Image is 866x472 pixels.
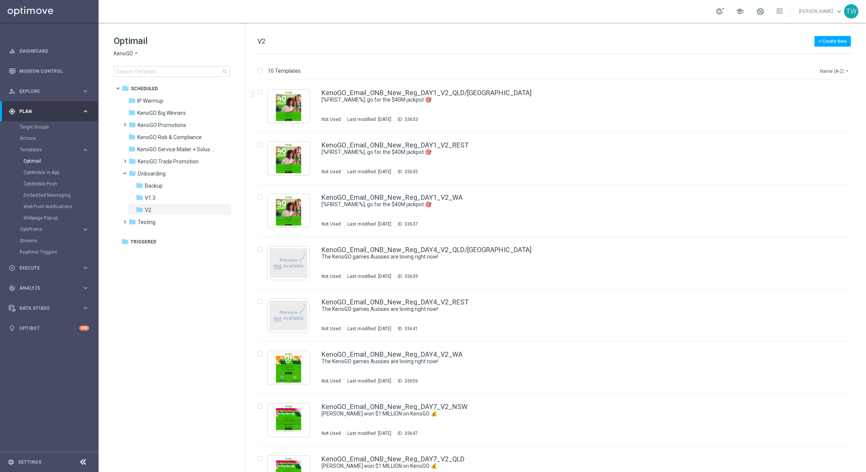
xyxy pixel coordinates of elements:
div: The KenoGO games Aussies are loving right now! [322,358,818,365]
button: Mission Control [8,68,89,74]
button: lightbulb Optibot +10 [8,325,89,331]
a: KenoGO_Email_ONB_New_Reg_DAY4_V2_REST [322,299,469,306]
img: noPreview.jpg [270,248,307,278]
div: ID: [394,116,418,122]
span: Triggered [130,238,156,245]
a: KenoGO_Email_ONB_New_Reg_DAY1_V2_WA [322,194,463,201]
div: Not Used [322,273,341,279]
i: play_circle_outline [9,265,16,271]
i: person_search [9,88,16,95]
div: Not Used [322,378,341,384]
span: KenoGO Promotions [138,122,186,129]
div: Templates [20,144,98,224]
button: track_changes Analyze keyboard_arrow_right [8,285,89,291]
a: The KenoGO games Aussies are loving right now! [322,306,801,313]
div: The KenoGO games Aussies are loving right now! [322,253,818,260]
div: ID: [394,273,418,279]
div: 33637 [405,221,418,227]
button: Templates keyboard_arrow_right [20,147,89,153]
div: Web Push Notifications [24,201,98,212]
div: [%FIRST_NAME%], go for the $40M jackpot 🎯 [322,149,818,156]
a: KenoGO_Email_ONB_New_Reg_DAY7_V2_NSW [322,403,468,410]
a: [PERSON_NAME]keyboard_arrow_down [798,6,844,17]
i: lightbulb [9,325,16,332]
i: folder [136,182,143,189]
span: V2 [145,207,151,213]
span: Plan [19,109,82,114]
span: Testing [138,219,155,226]
i: folder [128,145,136,153]
div: Not Used [322,221,341,227]
div: Mission Control [9,61,89,81]
div: Press SPACE to select this row. [250,289,864,342]
i: keyboard_arrow_right [82,108,89,115]
i: folder [128,133,136,141]
div: ID: [394,430,418,436]
div: 33655 [405,378,418,384]
i: settings [8,459,14,466]
i: folder [129,218,136,226]
div: Last modified: [DATE] [344,430,394,436]
div: 33639 [405,273,418,279]
i: folder [128,109,136,116]
a: [%FIRST_NAME%], go for the $40M jackpot 🎯 [322,201,801,208]
span: KenoGO Risk & Compliance [137,134,202,141]
a: Settings [18,460,41,464]
i: arrow_drop_down [844,68,850,74]
div: ID: [394,221,418,227]
div: 33647 [405,430,418,436]
button: Name (A-Z)arrow_drop_down [819,66,851,75]
button: OptiPromo keyboard_arrow_right [20,226,89,232]
span: OptiPromo [20,227,74,232]
div: Press SPACE to select this row. [250,80,864,132]
div: Templates [20,147,82,152]
div: ID: [394,326,418,332]
span: search [222,69,228,75]
button: Data Studio keyboard_arrow_right [8,305,89,311]
a: Target Groups [20,124,79,130]
a: KenoGO_Email_ONB_New_Reg_DAY4_V2_WA [322,351,463,358]
h1: Optimail [114,35,230,47]
p: 10 Templates [268,67,301,74]
span: school [736,7,744,16]
div: Last modified: [DATE] [344,326,394,332]
div: Press SPACE to select this row. [250,132,864,185]
div: Press SPACE to select this row. [250,394,864,446]
a: [PERSON_NAME] won $1 MILLION on KenoGO 💰 [322,463,801,470]
button: play_circle_outline Execute keyboard_arrow_right [8,265,89,271]
div: OptiMobile In-App [24,167,98,178]
div: The KenoGO games Aussies are loving right now! [322,306,818,313]
div: Not Used [322,326,341,332]
img: 33633.jpeg [270,91,307,121]
i: equalizer [9,48,16,55]
div: Press SPACE to select this row. [250,185,864,237]
i: folder [128,97,136,104]
div: ID: [394,169,418,175]
span: KenoGO [114,50,133,57]
div: OptiPromo [20,224,98,235]
i: keyboard_arrow_right [82,146,89,154]
div: Target Groups [20,121,98,133]
div: Not Used [322,116,341,122]
a: Optibot [19,318,79,338]
span: Onboarding [138,170,166,177]
span: Explore [19,89,82,94]
span: KenoGO Big Winners [137,110,186,116]
i: track_changes [9,285,16,292]
i: keyboard_arrow_right [82,88,89,95]
img: 33637.jpeg [270,196,307,226]
a: Streams [20,238,79,244]
img: noPreview.jpg [270,301,307,330]
a: KenoGO_Email_ONB_New_Reg_DAY7_V2_QLD [322,456,464,463]
a: Realtime Triggers [20,249,79,255]
div: Data Studio [9,305,82,312]
div: Paul won $1 MILLION on KenoGO 💰 [322,410,818,417]
i: folder [136,206,143,213]
span: Execute [19,266,82,270]
div: Paul won $1 MILLION on KenoGO 💰 [322,463,818,470]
